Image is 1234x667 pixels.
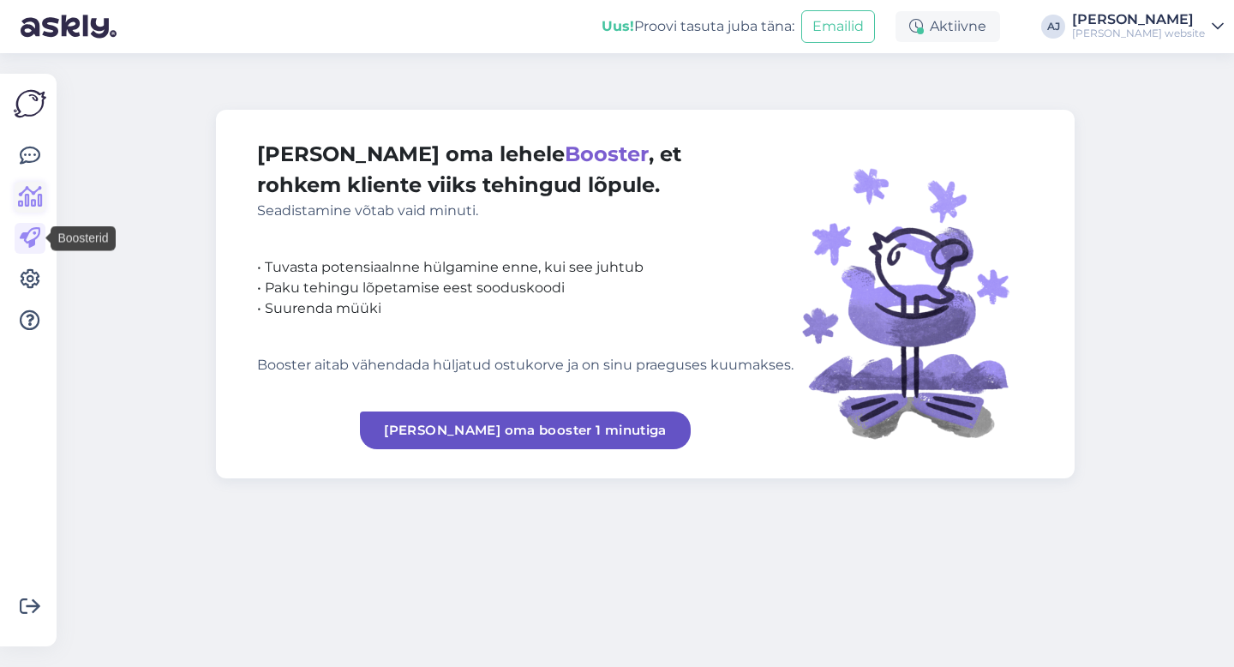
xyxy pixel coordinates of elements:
[1072,13,1205,27] div: [PERSON_NAME]
[257,257,794,278] div: • Tuvasta potensiaalnne hülgamine enne, kui see juhtub
[602,18,634,34] b: Uus!
[257,298,794,319] div: • Suurenda müüki
[794,139,1033,449] img: illustration
[14,87,46,120] img: Askly Logo
[257,355,794,376] div: Booster aitab vähendada hüljatud ostukorve ja on sinu praeguses kuumakses.
[602,16,794,37] div: Proovi tasuta juba täna:
[360,412,691,449] a: [PERSON_NAME] oma booster 1 minutiga
[1041,15,1065,39] div: AJ
[1072,13,1224,40] a: [PERSON_NAME][PERSON_NAME] website
[565,141,649,166] span: Booster
[896,11,1000,42] div: Aktiivne
[1072,27,1205,40] div: [PERSON_NAME] website
[257,201,794,221] div: Seadistamine võtab vaid minuti.
[51,226,115,251] div: Boosterid
[801,10,875,43] button: Emailid
[257,278,794,298] div: • Paku tehingu lõpetamise eest sooduskoodi
[257,139,794,221] div: [PERSON_NAME] oma lehele , et rohkem kliente viiks tehingud lõpule.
